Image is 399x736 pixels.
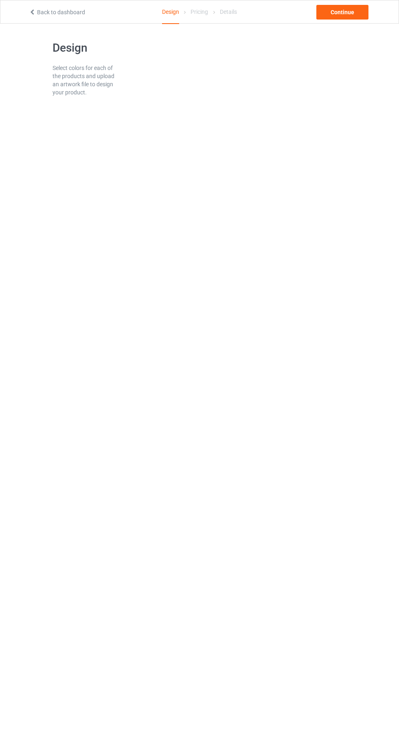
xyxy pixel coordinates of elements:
[53,41,118,55] h1: Design
[220,0,237,23] div: Details
[53,64,118,96] div: Select colors for each of the products and upload an artwork file to design your product.
[29,9,85,15] a: Back to dashboard
[162,0,179,24] div: Design
[191,0,208,23] div: Pricing
[316,5,368,20] div: Continue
